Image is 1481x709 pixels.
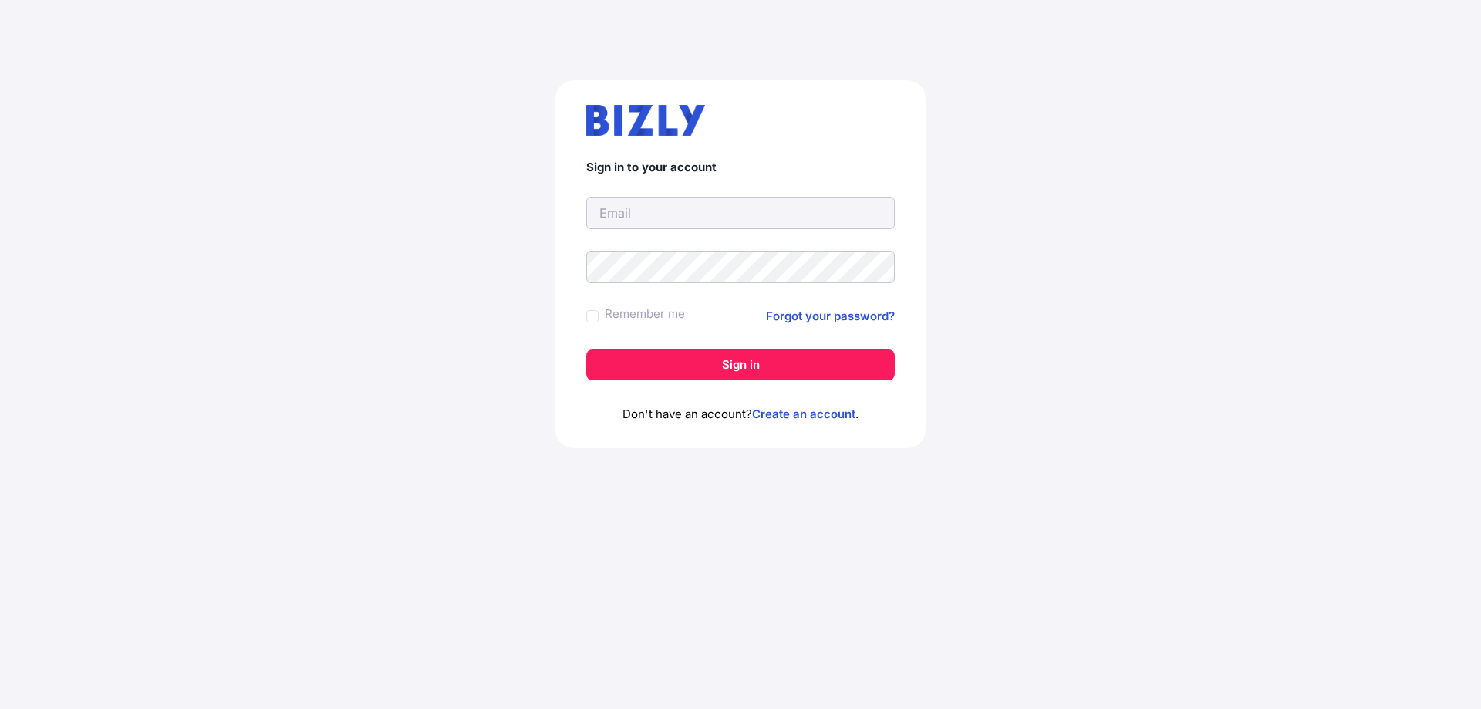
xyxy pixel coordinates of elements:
input: Email [586,197,895,229]
a: Forgot your password? [766,307,895,326]
a: Create an account [752,407,855,421]
img: bizly_logo.svg [586,105,705,136]
button: Sign in [586,349,895,380]
p: Don't have an account? . [586,405,895,424]
h4: Sign in to your account [586,160,895,175]
label: Remember me [605,305,685,323]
